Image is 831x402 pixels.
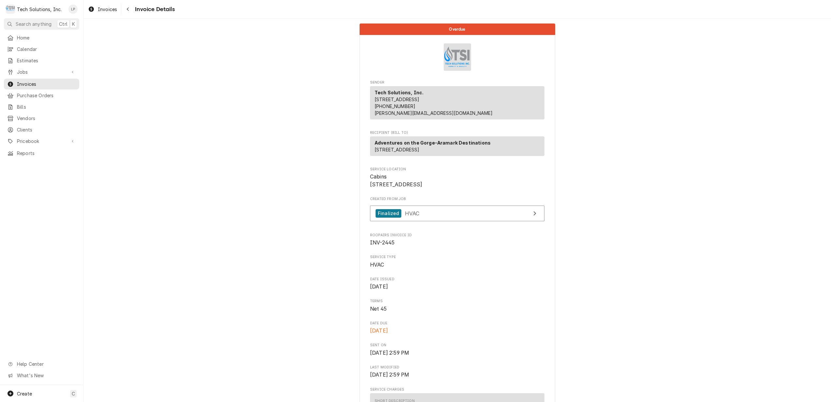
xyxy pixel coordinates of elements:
[370,365,544,370] span: Last Modified
[370,86,544,119] div: Sender
[370,283,544,291] span: Date Issued
[375,147,420,152] span: [STREET_ADDRESS]
[405,210,420,216] span: HVAC
[370,233,544,238] span: Roopairs Invoice ID
[17,126,76,133] span: Clients
[4,55,79,66] a: Estimates
[17,372,75,379] span: What's New
[370,255,544,260] span: Service Type
[4,44,79,54] a: Calendar
[370,233,544,247] div: Roopairs Invoice ID
[370,261,544,269] span: Service Type
[17,391,32,396] span: Create
[375,97,420,102] span: [STREET_ADDRESS]
[17,6,62,13] div: Tech Solutions, Inc.
[4,113,79,124] a: Vendors
[68,5,78,14] div: Lisa Paschal's Avatar
[17,92,76,99] span: Purchase Orders
[6,5,15,14] div: Tech Solutions, Inc.'s Avatar
[4,32,79,43] a: Home
[4,148,79,159] a: Reports
[133,5,174,14] span: Invoice Details
[370,240,394,246] span: INV-2445
[370,80,544,85] span: Sender
[16,21,52,27] span: Search anything
[370,206,544,222] a: View Job
[370,299,544,304] span: Terms
[370,130,544,159] div: Invoice Recipient
[59,21,67,27] span: Ctrl
[370,136,544,159] div: Recipient (Bill To)
[370,196,544,202] span: Created From Job
[85,4,120,15] a: Invoices
[370,173,544,188] span: Service Location
[370,387,544,392] span: Service Charges
[370,305,544,313] span: Terms
[17,138,66,145] span: Pricebook
[370,174,423,188] span: Cabins [STREET_ADDRESS]
[370,321,544,335] div: Date Due
[17,361,75,367] span: Help Center
[4,79,79,89] a: Invoices
[375,140,491,146] strong: Adventures on the Gorge-Aramark Destinations
[449,27,465,31] span: Overdue
[17,69,66,75] span: Jobs
[370,299,544,313] div: Terms
[17,115,76,122] span: Vendors
[370,350,409,356] span: [DATE] 2:59 PM
[17,34,76,41] span: Home
[370,371,544,379] span: Last Modified
[4,90,79,101] a: Purchase Orders
[360,23,555,35] div: Status
[4,136,79,147] a: Go to Pricebook
[370,343,544,357] div: Sent On
[17,57,76,64] span: Estimates
[17,46,76,53] span: Calendar
[370,328,388,334] span: [DATE]
[4,67,79,77] a: Go to Jobs
[17,150,76,157] span: Reports
[72,21,75,27] span: K
[370,255,544,269] div: Service Type
[17,81,76,87] span: Invoices
[4,124,79,135] a: Clients
[370,306,387,312] span: Net 45
[370,239,544,247] span: Roopairs Invoice ID
[370,284,388,290] span: [DATE]
[370,321,544,326] span: Date Due
[370,196,544,224] div: Created From Job
[370,277,544,291] div: Date Issued
[4,359,79,369] a: Go to Help Center
[72,390,75,397] span: C
[370,327,544,335] span: Date Due
[68,5,78,14] div: LP
[4,370,79,381] a: Go to What's New
[370,86,544,122] div: Sender
[370,262,384,268] span: HVAC
[370,167,544,172] span: Service Location
[370,277,544,282] span: Date Issued
[370,343,544,348] span: Sent On
[98,6,117,13] span: Invoices
[370,130,544,135] span: Recipient (Bill To)
[123,4,133,14] button: Navigate back
[4,101,79,112] a: Bills
[370,136,544,156] div: Recipient (Bill To)
[370,349,544,357] span: Sent On
[370,365,544,379] div: Last Modified
[375,103,415,109] a: [PHONE_NUMBER]
[4,18,79,30] button: Search anythingCtrlK
[376,209,401,218] div: Finalized
[375,90,423,95] strong: Tech Solutions, Inc.
[370,167,544,189] div: Service Location
[6,5,15,14] div: T
[375,110,493,116] a: [PERSON_NAME][EMAIL_ADDRESS][DOMAIN_NAME]
[370,80,544,122] div: Invoice Sender
[444,43,471,71] img: Logo
[17,103,76,110] span: Bills
[370,372,409,378] span: [DATE] 2:59 PM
